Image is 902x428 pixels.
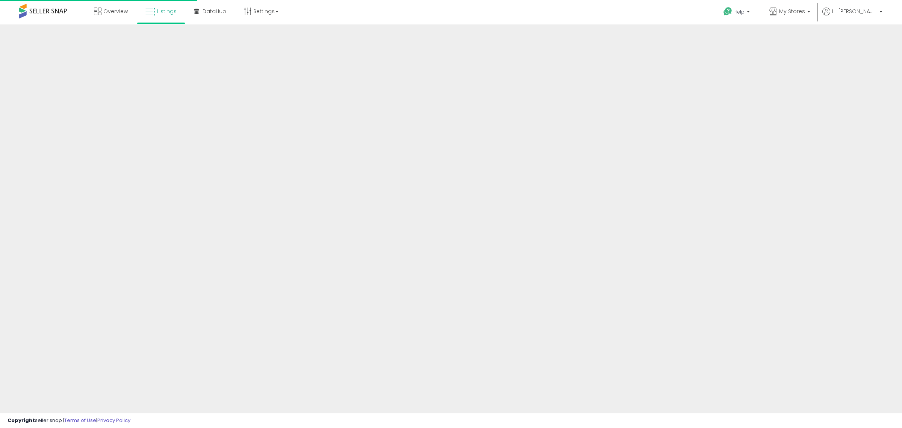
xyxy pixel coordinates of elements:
[734,9,745,15] span: Help
[717,1,757,24] a: Help
[779,8,805,15] span: My Stores
[822,8,882,24] a: Hi [PERSON_NAME]
[203,8,226,15] span: DataHub
[832,8,877,15] span: Hi [PERSON_NAME]
[103,8,128,15] span: Overview
[157,8,177,15] span: Listings
[723,7,732,16] i: Get Help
